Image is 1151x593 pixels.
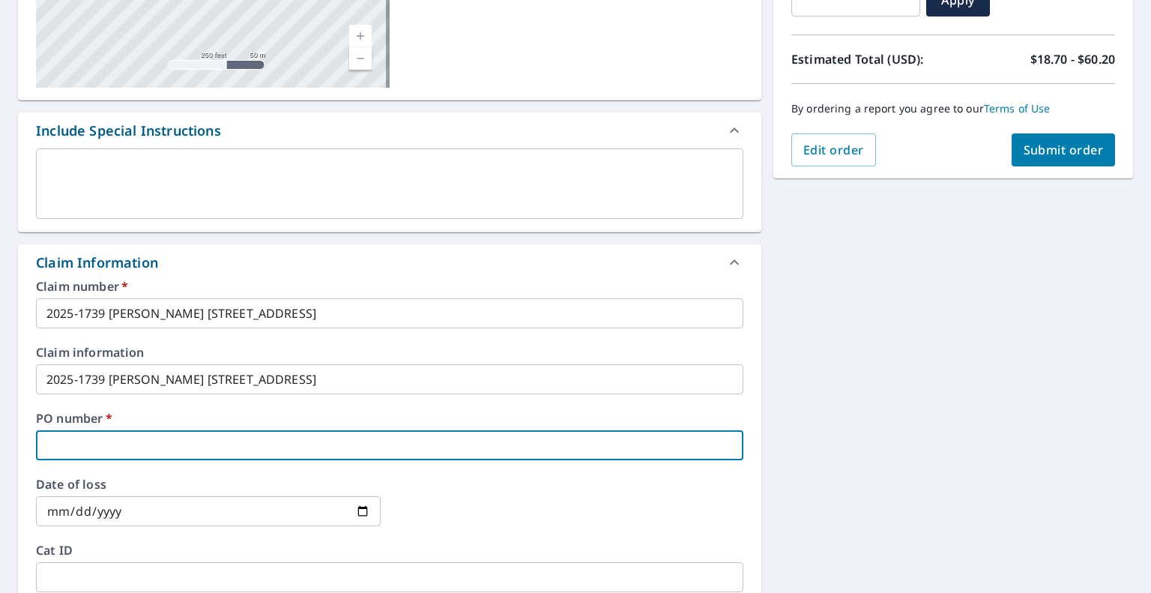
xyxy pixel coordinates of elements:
p: $18.70 - $60.20 [1030,50,1115,68]
div: Claim Information [18,244,761,280]
div: Include Special Instructions [36,121,221,141]
p: By ordering a report you agree to our [791,102,1115,115]
button: Submit order [1012,133,1116,166]
a: Current Level 17, Zoom In [349,25,372,47]
label: PO number [36,412,743,424]
div: Claim Information [36,253,158,273]
div: Include Special Instructions [18,112,761,148]
a: Terms of Use [984,101,1051,115]
label: Claim number [36,280,743,292]
span: Edit order [803,142,864,158]
label: Cat ID [36,544,743,556]
label: Claim information [36,346,743,358]
span: Submit order [1024,142,1104,158]
button: Edit order [791,133,876,166]
p: Estimated Total (USD): [791,50,953,68]
label: Date of loss [36,478,381,490]
a: Current Level 17, Zoom Out [349,47,372,70]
